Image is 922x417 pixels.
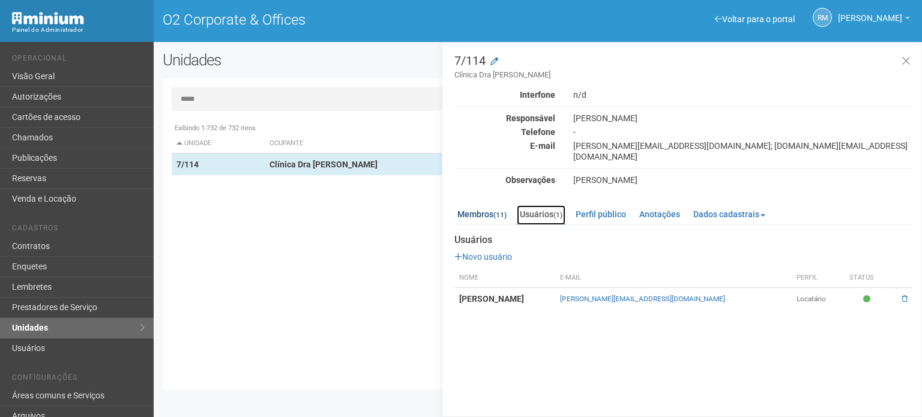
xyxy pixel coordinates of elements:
h3: 7/114 [454,55,912,80]
td: Locatário [792,288,845,310]
a: [PERSON_NAME][EMAIL_ADDRESS][DOMAIN_NAME] [560,295,725,303]
th: E-mail [555,268,792,288]
li: Cadastros [12,224,145,236]
a: Usuários(1) [517,205,565,225]
div: - [564,127,921,137]
div: [PERSON_NAME] [564,175,921,185]
strong: Clínica Dra [PERSON_NAME] [270,160,378,169]
a: [PERSON_NAME] [838,15,910,25]
li: Operacional [12,54,145,67]
th: Nome [454,268,555,288]
strong: 7/114 [176,160,199,169]
li: Configurações [12,373,145,386]
strong: [PERSON_NAME] [459,294,524,304]
th: Perfil [792,268,845,288]
a: Modificar a unidade [490,56,498,68]
div: Responsável [445,113,564,124]
a: Perfil público [573,205,629,223]
small: Clínica Dra [PERSON_NAME] [454,70,912,80]
h2: Unidades [163,51,465,69]
div: [PERSON_NAME][EMAIL_ADDRESS][DOMAIN_NAME]; [DOMAIN_NAME][EMAIL_ADDRESS][DOMAIN_NAME] [564,140,921,162]
a: Dados cadastrais [690,205,768,223]
span: Rogério Machado [838,2,902,23]
a: Voltar para o portal [715,14,795,24]
a: RM [813,8,832,27]
th: Status [845,268,891,288]
strong: Usuários [454,235,912,245]
h1: O2 Corporate & Offices [163,12,529,28]
div: [PERSON_NAME] [564,113,921,124]
div: E-mail [445,140,564,151]
a: Membros(11) [454,205,510,223]
a: Novo usuário [454,252,512,262]
small: (11) [493,211,507,219]
a: Anotações [636,205,683,223]
img: Minium [12,12,84,25]
div: Interfone [445,89,564,100]
div: Painel do Administrador [12,25,145,35]
div: Exibindo 1-732 de 732 itens [172,123,904,134]
div: Telefone [445,127,564,137]
div: n/d [564,89,921,100]
div: Observações [445,175,564,185]
span: Ativo [863,294,873,304]
small: (1) [553,211,562,219]
th: Ocupante: activate to sort column ascending [265,134,589,154]
th: Unidade: activate to sort column descending [172,134,265,154]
